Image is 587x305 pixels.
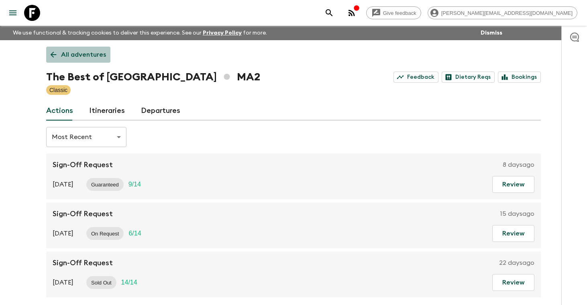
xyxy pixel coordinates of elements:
button: menu [5,5,21,21]
p: 8 days ago [503,160,534,170]
h1: The Best of [GEOGRAPHIC_DATA] MA2 [46,69,260,85]
button: Review [492,176,534,193]
button: search adventures [321,5,337,21]
a: Give feedback [366,6,421,19]
a: Departures [141,101,180,121]
span: Guaranteed [86,182,124,188]
p: All adventures [61,50,106,59]
a: Actions [46,101,73,121]
a: Feedback [393,72,438,83]
div: Trip Fill [124,178,146,191]
span: [PERSON_NAME][EMAIL_ADDRESS][DOMAIN_NAME] [437,10,577,16]
span: Give feedback [379,10,421,16]
div: Trip Fill [116,276,142,289]
p: Sign-Off Request [53,258,113,268]
p: 9 / 14 [128,180,141,189]
p: We use functional & tracking cookies to deliver this experience. See our for more. [10,26,270,40]
p: 15 days ago [500,209,534,219]
p: Classic [49,86,67,94]
p: 22 days ago [499,258,534,268]
p: [DATE] [53,229,73,238]
a: Itineraries [89,101,125,121]
p: 6 / 14 [128,229,141,238]
p: 14 / 14 [121,278,137,287]
p: Sign-Off Request [53,160,113,170]
a: All adventures [46,47,110,63]
a: Privacy Policy [203,30,242,36]
p: Sign-Off Request [53,209,113,219]
span: On Request [86,231,124,237]
div: Trip Fill [124,227,146,240]
p: [DATE] [53,180,73,189]
div: [PERSON_NAME][EMAIL_ADDRESS][DOMAIN_NAME] [428,6,577,19]
a: Bookings [498,72,541,83]
button: Review [492,225,534,242]
button: Dismiss [479,27,504,39]
button: Review [492,274,534,291]
p: [DATE] [53,278,73,287]
a: Dietary Reqs [442,72,495,83]
div: Most Recent [46,126,126,148]
span: Sold Out [86,280,116,286]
